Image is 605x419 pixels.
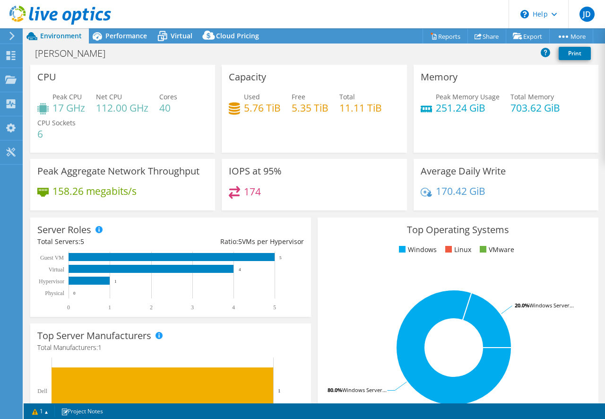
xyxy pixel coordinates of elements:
[150,304,153,311] text: 2
[191,304,194,311] text: 3
[216,31,259,40] span: Cloud Pricing
[37,342,304,353] h4: Total Manufacturers:
[436,103,500,113] h4: 251.24 GiB
[31,48,120,59] h1: [PERSON_NAME]
[73,291,76,296] text: 0
[39,278,64,285] text: Hypervisor
[244,92,260,101] span: Used
[273,304,276,311] text: 5
[279,255,282,260] text: 5
[114,279,117,284] text: 1
[325,225,591,235] h3: Top Operating Systems
[52,186,137,196] h4: 158.26 megabits/s
[339,92,355,101] span: Total
[40,31,82,40] span: Environment
[515,302,529,309] tspan: 20.0%
[49,266,65,273] text: Virtual
[40,254,64,261] text: Guest VM
[436,92,500,101] span: Peak Memory Usage
[159,103,177,113] h4: 40
[37,236,171,247] div: Total Servers:
[421,166,506,176] h3: Average Daily Write
[510,103,560,113] h4: 703.62 GiB
[397,244,437,255] li: Windows
[52,103,85,113] h4: 17 GHz
[436,186,485,196] h4: 170.42 GiB
[37,225,91,235] h3: Server Roles
[423,29,468,44] a: Reports
[37,129,76,139] h4: 6
[239,267,241,272] text: 4
[443,244,471,255] li: Linux
[238,237,242,246] span: 5
[292,103,328,113] h4: 5.35 TiB
[477,244,514,255] li: VMware
[37,331,151,341] h3: Top Server Manufacturers
[105,31,147,40] span: Performance
[98,343,102,352] span: 1
[80,237,84,246] span: 5
[37,72,56,82] h3: CPU
[96,103,148,113] h4: 112.00 GHz
[278,388,281,393] text: 1
[244,103,281,113] h4: 5.76 TiB
[506,29,550,44] a: Export
[244,186,261,197] h4: 174
[108,304,111,311] text: 1
[96,92,122,101] span: Net CPU
[579,7,595,22] span: JD
[37,118,76,127] span: CPU Sockets
[232,304,235,311] text: 4
[529,302,574,309] tspan: Windows Server...
[37,166,199,176] h3: Peak Aggregate Network Throughput
[54,405,110,417] a: Project Notes
[159,92,177,101] span: Cores
[421,72,458,82] h3: Memory
[510,92,554,101] span: Total Memory
[67,304,70,311] text: 0
[26,405,55,417] a: 1
[339,103,382,113] h4: 11.11 TiB
[292,92,305,101] span: Free
[52,92,82,101] span: Peak CPU
[520,10,529,18] svg: \n
[229,72,266,82] h3: Capacity
[37,388,47,394] text: Dell
[328,386,342,393] tspan: 80.0%
[171,31,192,40] span: Virtual
[549,29,593,44] a: More
[342,386,387,393] tspan: Windows Server...
[559,47,591,60] a: Print
[229,166,282,176] h3: IOPS at 95%
[45,290,64,297] text: Physical
[467,29,506,44] a: Share
[171,236,304,247] div: Ratio: VMs per Hypervisor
